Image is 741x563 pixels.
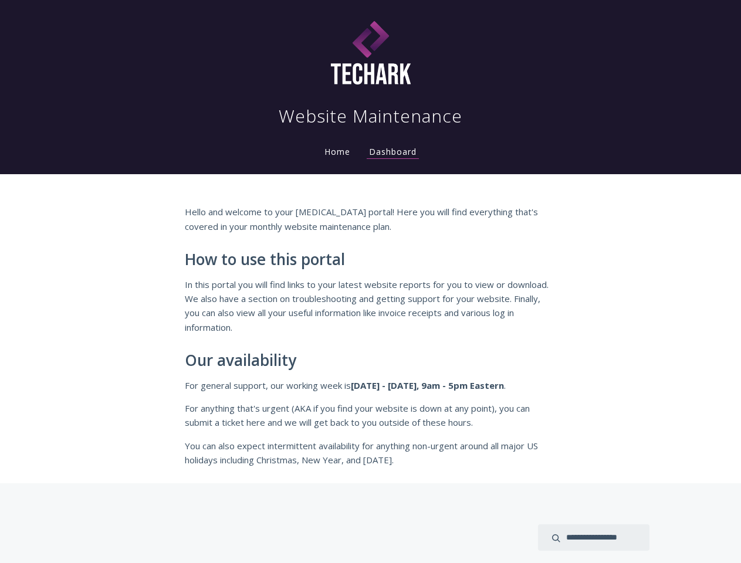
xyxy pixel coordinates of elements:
h2: Our availability [185,352,557,369]
a: Dashboard [367,146,419,159]
h2: How to use this portal [185,251,557,269]
p: In this portal you will find links to your latest website reports for you to view or download. We... [185,277,557,335]
strong: [DATE] - [DATE], 9am - 5pm Eastern [351,379,504,391]
a: Home [322,146,353,157]
p: For anything that's urgent (AKA if you find your website is down at any point), you can submit a ... [185,401,557,430]
p: You can also expect intermittent availability for anything non-urgent around all major US holiday... [185,439,557,467]
input: search input [538,524,649,551]
h1: Website Maintenance [279,104,462,128]
p: Hello and welcome to your [MEDICAL_DATA] portal! Here you will find everything that's covered in ... [185,205,557,233]
p: For general support, our working week is . [185,378,557,392]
